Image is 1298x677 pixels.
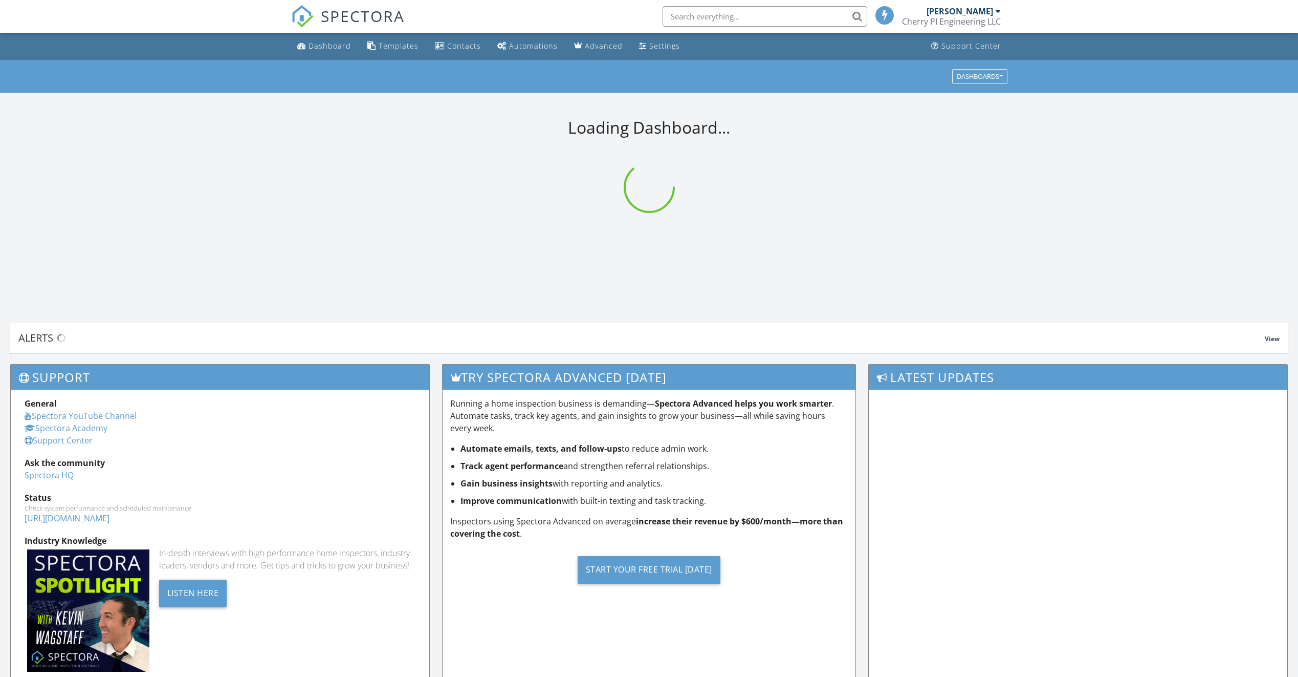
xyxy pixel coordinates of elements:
h3: Try spectora advanced [DATE] [443,365,855,390]
a: Spectora YouTube Channel [25,410,137,421]
div: Cherry PI Engineering LLC [902,16,1001,27]
div: Industry Knowledge [25,535,415,547]
div: Templates [379,41,419,51]
div: Status [25,492,415,504]
div: Settings [649,41,680,51]
div: Dashboard [309,41,351,51]
div: Advanced [585,41,623,51]
div: Check system performance and scheduled maintenance. [25,504,415,512]
div: Contacts [447,41,481,51]
div: In-depth interviews with high-performance home inspectors, industry leaders, vendors and more. Ge... [159,547,416,572]
img: The Best Home Inspection Software - Spectora [291,5,314,28]
strong: Gain business insights [460,478,553,489]
a: Listen Here [159,587,227,598]
a: Support Center [25,435,93,446]
a: Spectora HQ [25,470,74,481]
strong: increase their revenue by $600/month—more than covering the cost [450,516,843,539]
li: with reporting and analytics. [460,477,847,490]
a: Advanced [570,37,627,56]
a: Settings [635,37,684,56]
li: to reduce admin work. [460,442,847,455]
div: Listen Here [159,580,227,607]
a: Templates [363,37,423,56]
p: Inspectors using Spectora Advanced on average . [450,515,847,540]
div: Alerts [18,331,1265,345]
strong: Improve communication [460,495,562,506]
a: SPECTORA [291,14,405,35]
h3: Latest Updates [869,365,1287,390]
a: Support Center [927,37,1005,56]
a: [URL][DOMAIN_NAME] [25,513,109,524]
img: Spectoraspolightmain [27,549,149,672]
div: [PERSON_NAME] [927,6,993,16]
a: Contacts [431,37,485,56]
h3: Support [11,365,429,390]
div: Dashboards [957,73,1003,80]
div: Ask the community [25,457,415,469]
p: Running a home inspection business is demanding— . Automate tasks, track key agents, and gain ins... [450,397,847,434]
strong: Spectora Advanced helps you work smarter [655,398,832,409]
li: and strengthen referral relationships. [460,460,847,472]
strong: Automate emails, texts, and follow-ups [460,443,622,454]
strong: Track agent performance [460,460,563,472]
div: Automations [509,41,558,51]
div: Start Your Free Trial [DATE] [578,556,720,584]
button: Dashboards [952,69,1007,83]
strong: General [25,398,57,409]
a: Spectora Academy [25,422,107,434]
li: with built-in texting and task tracking. [460,495,847,507]
a: Start Your Free Trial [DATE] [450,548,847,591]
a: Dashboard [293,37,355,56]
div: Support Center [941,41,1001,51]
input: Search everything... [663,6,867,27]
a: Automations (Basic) [493,37,562,56]
span: View [1265,334,1280,343]
span: SPECTORA [321,5,405,27]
